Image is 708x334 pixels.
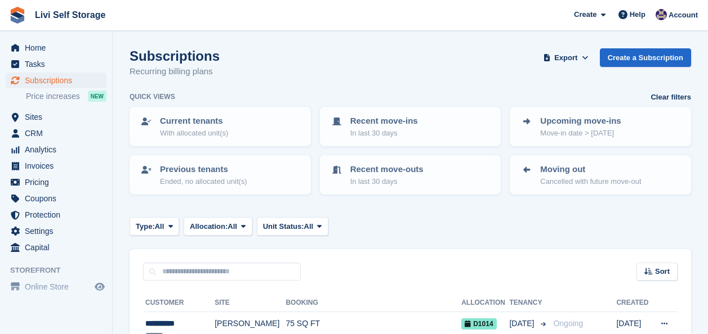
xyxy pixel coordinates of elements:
span: Create [574,9,596,20]
img: stora-icon-8386f47178a22dfd0bd8f6a31ec36ba5ce8667c1dd55bd0f319d3a0aa187defe.svg [9,7,26,24]
a: menu [6,191,106,206]
a: menu [6,109,106,125]
span: Online Store [25,279,92,295]
span: [DATE] [509,318,536,330]
button: Unit Status: All [257,217,328,236]
span: D1014 [461,318,496,330]
span: Unit Status: [263,221,304,232]
span: Settings [25,223,92,239]
p: In last 30 days [350,128,418,139]
span: Ongoing [553,319,583,328]
img: Jim [656,9,667,20]
p: Current tenants [160,115,228,128]
th: Site [215,294,286,312]
p: Recent move-outs [350,163,424,176]
th: Created [616,294,652,312]
span: All [228,221,237,232]
p: Recent move-ins [350,115,418,128]
p: Recurring billing plans [130,65,220,78]
a: menu [6,279,106,295]
a: Upcoming move-ins Move-in date > [DATE] [511,108,690,145]
a: menu [6,158,106,174]
a: Create a Subscription [600,48,691,67]
th: Tenancy [509,294,549,312]
a: Clear filters [651,92,691,103]
p: With allocated unit(s) [160,128,228,139]
span: Storefront [10,265,112,276]
span: All [304,221,314,232]
span: Type: [136,221,155,232]
button: Allocation: All [184,217,252,236]
p: Previous tenants [160,163,247,176]
a: menu [6,223,106,239]
span: Analytics [25,142,92,157]
span: Sites [25,109,92,125]
button: Export [541,48,591,67]
a: Price increases NEW [26,90,106,102]
span: Help [630,9,645,20]
p: Moving out [540,163,641,176]
span: Account [669,10,698,21]
p: Move-in date > [DATE] [540,128,621,139]
a: Previous tenants Ended, no allocated unit(s) [131,156,310,193]
span: Pricing [25,174,92,190]
span: Invoices [25,158,92,174]
div: NEW [88,91,106,102]
span: Allocation: [190,221,228,232]
th: Allocation [461,294,509,312]
a: menu [6,142,106,157]
th: Booking [286,294,461,312]
a: menu [6,125,106,141]
a: menu [6,240,106,255]
a: menu [6,56,106,72]
p: Upcoming move-ins [540,115,621,128]
th: Customer [143,294,215,312]
span: Coupons [25,191,92,206]
p: Cancelled with future move-out [540,176,641,187]
span: Protection [25,207,92,223]
a: Current tenants With allocated unit(s) [131,108,310,145]
span: Subscriptions [25,73,92,88]
span: All [155,221,164,232]
span: Home [25,40,92,56]
a: menu [6,73,106,88]
a: Recent move-outs In last 30 days [321,156,500,193]
span: Price increases [26,91,80,102]
button: Type: All [130,217,179,236]
a: Recent move-ins In last 30 days [321,108,500,145]
span: Capital [25,240,92,255]
a: menu [6,207,106,223]
a: menu [6,40,106,56]
span: Export [554,52,577,64]
span: Sort [655,266,670,277]
span: Tasks [25,56,92,72]
span: CRM [25,125,92,141]
a: Moving out Cancelled with future move-out [511,156,690,193]
a: menu [6,174,106,190]
h1: Subscriptions [130,48,220,64]
a: Preview store [93,280,106,294]
p: In last 30 days [350,176,424,187]
p: Ended, no allocated unit(s) [160,176,247,187]
h6: Quick views [130,92,175,102]
a: Livi Self Storage [30,6,110,24]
